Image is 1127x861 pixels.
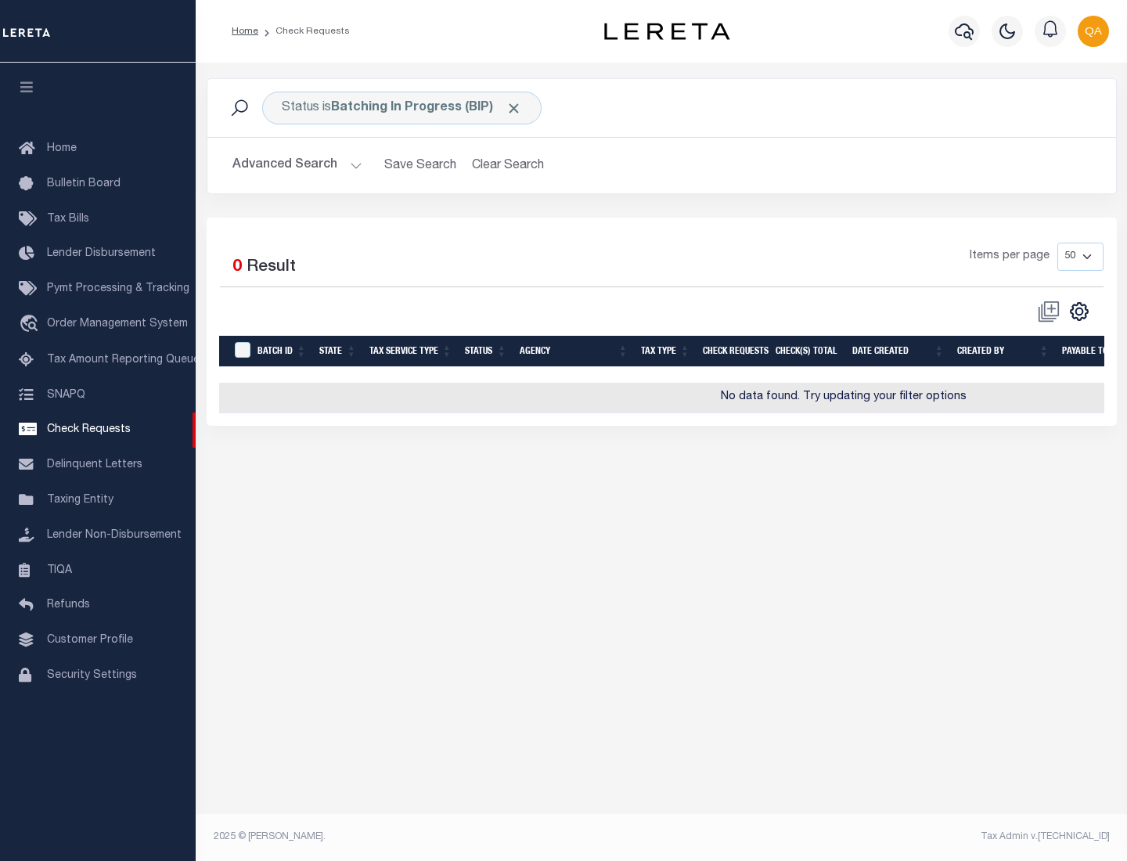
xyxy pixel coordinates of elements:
span: Items per page [970,248,1050,265]
button: Clear Search [466,150,551,181]
span: Click to Remove [506,100,522,117]
th: Status: activate to sort column ascending [459,336,513,368]
th: State: activate to sort column ascending [313,336,363,368]
span: 0 [232,259,242,276]
span: Security Settings [47,670,137,681]
span: Home [47,143,77,154]
th: Tax Type: activate to sort column ascending [635,336,697,368]
span: Check Requests [47,424,131,435]
span: Refunds [47,600,90,611]
i: travel_explore [19,315,44,335]
div: Status is [262,92,542,124]
span: Lender Disbursement [47,248,156,259]
th: Check Requests [697,336,769,368]
span: Pymt Processing & Tracking [47,283,189,294]
span: Lender Non-Disbursement [47,530,182,541]
span: Tax Amount Reporting Queue [47,355,200,366]
div: Tax Admin v.[TECHNICAL_ID] [673,830,1110,844]
span: Bulletin Board [47,178,121,189]
span: Order Management System [47,319,188,330]
span: Taxing Entity [47,495,113,506]
a: Home [232,27,258,36]
span: Delinquent Letters [47,459,142,470]
img: svg+xml;base64,PHN2ZyB4bWxucz0iaHR0cDovL3d3dy53My5vcmcvMjAwMC9zdmciIHBvaW50ZXItZXZlbnRzPSJub25lIi... [1078,16,1109,47]
th: Agency: activate to sort column ascending [513,336,635,368]
img: logo-dark.svg [604,23,729,40]
span: TIQA [47,564,72,575]
th: Date Created: activate to sort column ascending [846,336,951,368]
span: Tax Bills [47,214,89,225]
span: SNAPQ [47,389,85,400]
th: Batch Id: activate to sort column ascending [251,336,313,368]
th: Tax Service Type: activate to sort column ascending [363,336,459,368]
li: Check Requests [258,24,350,38]
th: Check(s) Total [769,336,846,368]
b: Batching In Progress (BIP) [331,102,522,114]
label: Result [247,255,296,280]
div: 2025 © [PERSON_NAME]. [202,830,662,844]
button: Save Search [375,150,466,181]
th: Created By: activate to sort column ascending [951,336,1056,368]
button: Advanced Search [232,150,362,181]
span: Customer Profile [47,635,133,646]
